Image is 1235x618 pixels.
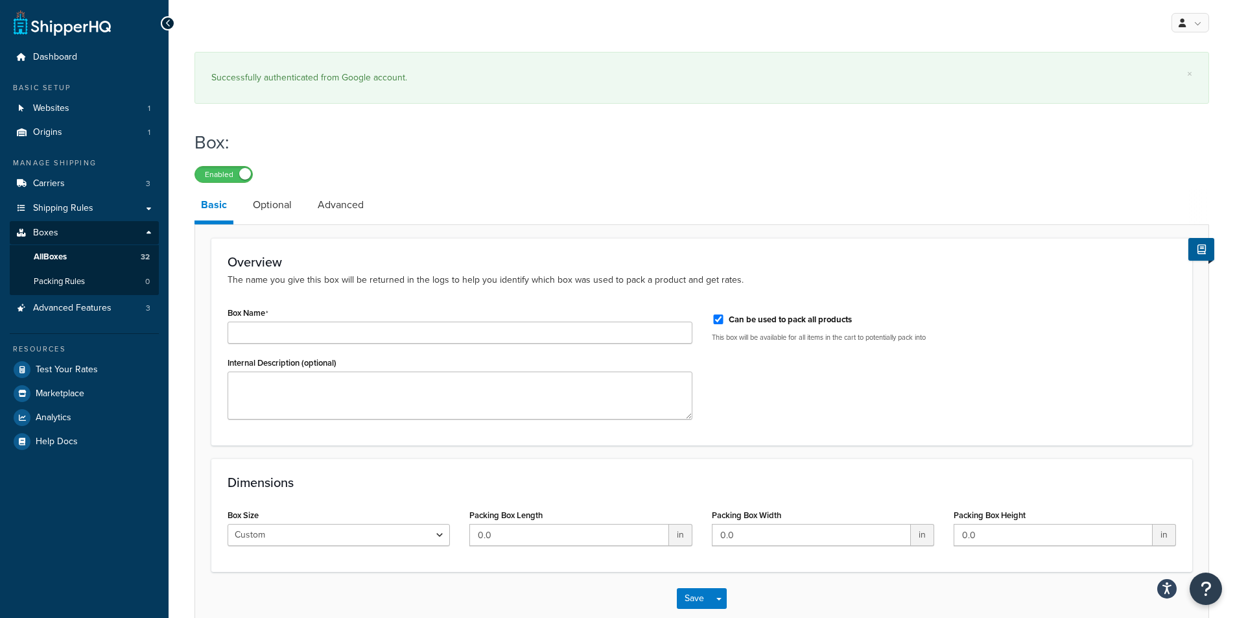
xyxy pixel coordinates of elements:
[33,303,112,314] span: Advanced Features
[141,252,150,263] span: 32
[10,270,159,294] a: Packing Rules0
[10,158,159,169] div: Manage Shipping
[10,358,159,381] a: Test Your Rates
[10,97,159,121] li: Websites
[36,388,84,399] span: Marketplace
[1153,524,1176,546] span: in
[677,588,712,609] button: Save
[469,510,543,520] label: Packing Box Length
[1190,573,1222,605] button: Open Resource Center
[36,412,71,423] span: Analytics
[311,189,370,220] a: Advanced
[195,167,252,182] label: Enabled
[10,97,159,121] a: Websites1
[10,270,159,294] li: Packing Rules
[228,475,1176,490] h3: Dimensions
[10,172,159,196] a: Carriers3
[33,228,58,239] span: Boxes
[228,510,259,520] label: Box Size
[10,344,159,355] div: Resources
[36,436,78,447] span: Help Docs
[10,121,159,145] li: Origins
[10,172,159,196] li: Carriers
[10,121,159,145] a: Origins1
[194,130,1193,155] h1: Box:
[146,303,150,314] span: 3
[33,127,62,138] span: Origins
[10,45,159,69] a: Dashboard
[36,364,98,375] span: Test Your Rates
[33,178,65,189] span: Carriers
[10,382,159,405] a: Marketplace
[10,82,159,93] div: Basic Setup
[33,203,93,214] span: Shipping Rules
[712,510,781,520] label: Packing Box Width
[10,245,159,269] a: AllBoxes32
[194,189,233,224] a: Basic
[10,430,159,453] a: Help Docs
[1188,238,1214,261] button: Show Help Docs
[33,103,69,114] span: Websites
[712,333,1177,342] p: This box will be available for all items in the cart to potentially pack into
[145,276,150,287] span: 0
[1187,69,1192,79] a: ×
[228,358,336,368] label: Internal Description (optional)
[911,524,934,546] span: in
[10,196,159,220] a: Shipping Rules
[34,276,85,287] span: Packing Rules
[10,221,159,245] a: Boxes
[729,314,852,326] label: Can be used to pack all products
[10,221,159,295] li: Boxes
[34,252,67,263] span: All Boxes
[669,524,692,546] span: in
[228,273,1176,287] p: The name you give this box will be returned in the logs to help you identify which box was used t...
[148,127,150,138] span: 1
[146,178,150,189] span: 3
[211,69,1192,87] div: Successfully authenticated from Google account.
[246,189,298,220] a: Optional
[228,255,1176,269] h3: Overview
[10,296,159,320] a: Advanced Features3
[148,103,150,114] span: 1
[228,308,268,318] label: Box Name
[954,510,1026,520] label: Packing Box Height
[10,406,159,429] a: Analytics
[10,296,159,320] li: Advanced Features
[33,52,77,63] span: Dashboard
